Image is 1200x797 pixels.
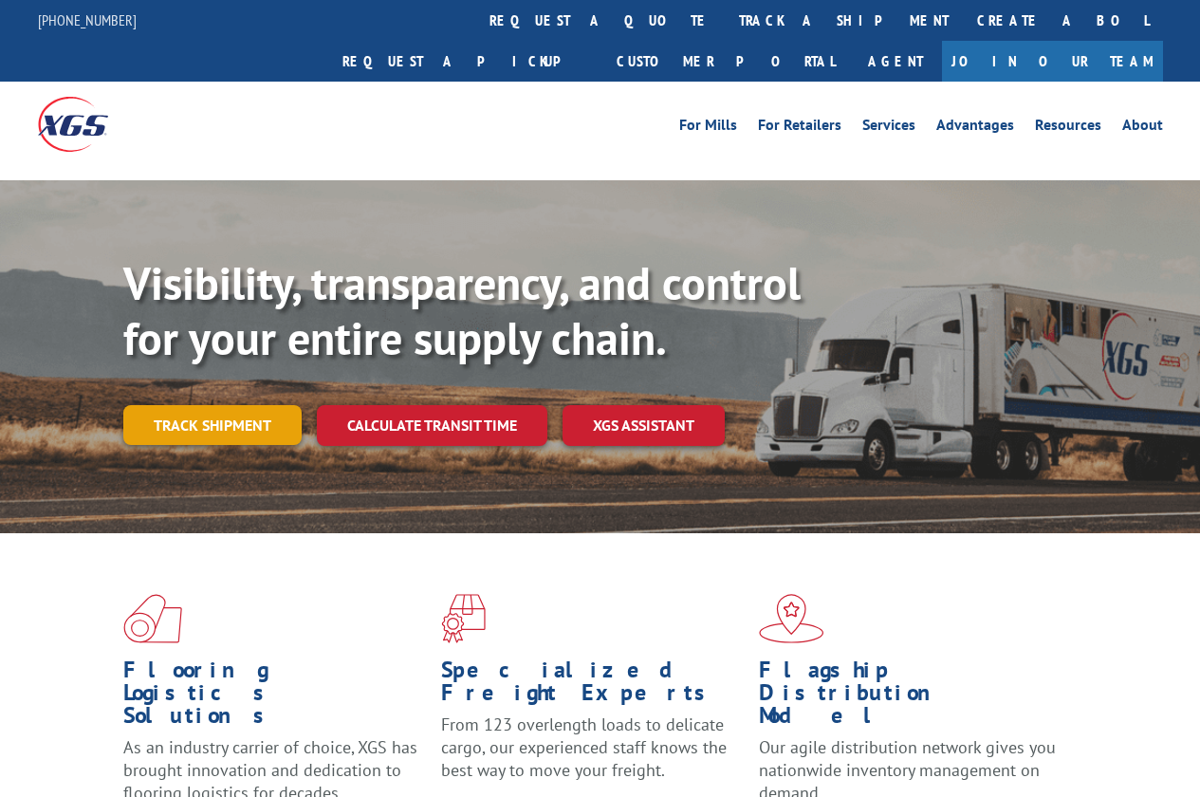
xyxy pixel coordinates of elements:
a: Services [862,118,915,139]
a: Track shipment [123,405,302,445]
h1: Flooring Logistics Solutions [123,658,427,736]
a: Agent [849,41,942,82]
a: For Mills [679,118,737,139]
h1: Specialized Freight Experts [441,658,745,714]
img: xgs-icon-total-supply-chain-intelligence-red [123,594,182,643]
h1: Flagship Distribution Model [759,658,1062,736]
a: Advantages [936,118,1014,139]
a: Join Our Team [942,41,1163,82]
a: Calculate transit time [317,405,547,446]
a: For Retailers [758,118,841,139]
a: Resources [1035,118,1101,139]
img: xgs-icon-focused-on-flooring-red [441,594,486,643]
b: Visibility, transparency, and control for your entire supply chain. [123,253,801,367]
img: xgs-icon-flagship-distribution-model-red [759,594,824,643]
a: [PHONE_NUMBER] [38,10,137,29]
a: About [1122,118,1163,139]
a: XGS ASSISTANT [563,405,725,446]
a: Request a pickup [328,41,602,82]
a: Customer Portal [602,41,849,82]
